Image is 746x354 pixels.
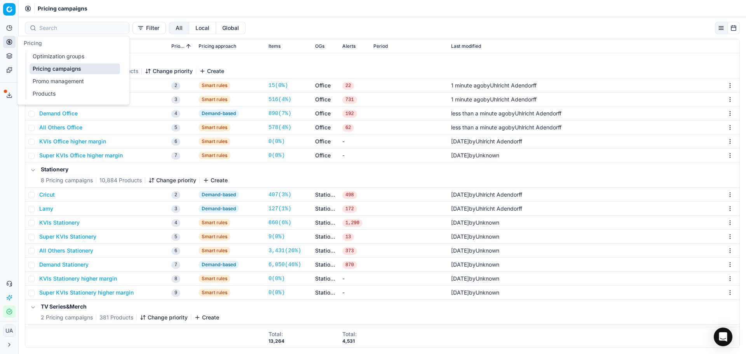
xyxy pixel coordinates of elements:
div: by Uhlricht Adendorff [451,96,537,103]
span: 22 [342,82,354,90]
td: - [339,272,370,286]
span: 62 [342,124,354,132]
span: Items [268,43,281,49]
a: Office [315,110,336,117]
a: 578(4%) [268,124,291,131]
a: Stationery [315,275,336,283]
div: Total : [268,330,284,338]
a: 860(6%) [268,219,291,227]
a: Office [315,96,336,103]
h5: Stationery [41,166,228,173]
button: Sorted by Priority ascending [185,42,192,50]
span: Demand-based [199,205,239,213]
span: 13 [342,233,354,241]
span: Last modified [451,43,481,49]
button: Super KVIs Stationery higher margin [39,289,134,296]
a: Office [315,138,336,145]
span: 8 [171,275,180,283]
nav: breadcrumb [38,5,87,12]
span: 2 [171,191,180,199]
span: 7 [171,261,180,269]
span: Demand-based [199,261,239,269]
div: by Unknown [451,219,499,227]
span: [DATE] [451,205,469,212]
td: - [339,134,370,148]
span: Pricing [24,40,42,46]
span: Pricing campaigns [38,5,87,12]
span: 731 [342,96,357,104]
h5: Office [41,56,224,64]
a: Promo management [30,76,120,87]
span: [DATE] [451,152,469,159]
a: Stationery [315,219,336,227]
div: by Unknown [451,233,499,241]
span: OGs [315,43,324,49]
span: 373 [342,247,357,255]
a: 0(0%) [268,138,285,145]
a: 0(0%) [268,152,285,159]
div: by Uhlricht Adendorff [451,191,522,199]
span: Smart rules [199,124,230,131]
span: [DATE] [451,275,469,282]
span: 3 [171,96,180,104]
span: 7 [171,152,180,160]
button: Super KVIs Stationery [39,233,96,241]
div: 13,264 [268,338,284,344]
div: Open Intercom Messenger [714,328,732,346]
span: [DATE] [451,233,469,240]
span: [DATE] [451,138,469,145]
span: 2 Pricing campaigns [41,314,93,321]
span: 4 [171,110,180,118]
span: 6 [171,247,180,255]
span: 6 [171,138,180,146]
div: by Unknown [451,152,499,159]
div: by Unknown [451,275,499,283]
td: - [339,148,370,162]
button: All Others Stationery [39,247,93,255]
button: Create [194,314,219,321]
button: UA [3,324,16,337]
span: 4 [171,219,180,227]
span: 10,884 Products [99,176,142,184]
span: 498 [342,191,357,199]
button: KVIs Stationery [39,219,80,227]
a: Pricing campaigns [30,63,120,74]
button: KVIs Stationery higher margin [39,275,117,283]
span: [DATE] [451,191,469,198]
span: 3 [171,205,180,213]
a: 9(0%) [268,233,285,241]
span: [DATE] [451,219,469,226]
button: All Others Office [39,124,82,131]
span: Pricing approach [199,43,236,49]
div: Total : [342,330,357,338]
span: UA [3,325,15,337]
div: by Uhlricht Adendorff [451,82,537,89]
span: Smart rules [199,233,230,241]
span: 192 [342,110,357,118]
button: KVIs Office higher margin [39,138,106,145]
a: 407(3%) [268,191,291,199]
a: Stationery [315,205,336,213]
span: Demand-based [199,110,239,117]
span: 8 Pricing campaigns [41,176,93,184]
span: Smart rules [199,138,230,145]
button: Demand Office [39,110,78,117]
span: 381 Products [99,314,133,321]
span: 1 minute ago [451,82,483,89]
span: 870 [342,261,357,269]
span: Smart rules [199,82,230,89]
button: Demand Stationery [39,261,89,269]
a: Products [30,88,120,99]
div: by Unknown [451,261,499,269]
button: local [189,22,216,34]
span: Demand-based [199,191,239,199]
button: all [169,22,189,34]
span: Smart rules [199,247,230,255]
span: Smart rules [199,152,230,159]
div: 4,531 [342,338,357,344]
button: Super KVIs Office higher margin [39,152,123,159]
div: by Unknown [451,289,499,296]
span: Smart rules [199,275,230,283]
a: 0(0%) [268,275,285,283]
input: Search [39,24,124,32]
